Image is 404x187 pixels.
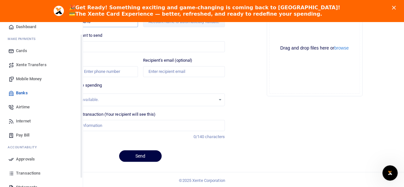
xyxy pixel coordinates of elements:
span: Mobile Money [16,76,42,82]
span: Cards [16,48,27,54]
span: ake Payments [11,36,36,41]
a: Pay Bill [5,128,78,142]
a: Airtime [5,100,78,114]
span: Airtime [16,104,30,110]
span: Dashboard [16,24,36,30]
span: Internet [16,118,31,124]
input: Enter extra information [56,120,225,131]
div: No options available. [61,97,216,103]
input: Enter phone number [56,66,138,77]
button: Send [119,150,162,162]
span: Xente Transfers [16,62,47,68]
span: 0/140 [193,134,204,139]
b: Get Ready! Something exciting and game-changing is coming back to [GEOGRAPHIC_DATA]! [75,4,340,11]
input: Account name is automatically validated [143,16,225,27]
div: File Uploader [267,0,362,96]
a: Approvals [5,152,78,166]
div: Close [392,6,398,10]
a: Internet [5,114,78,128]
a: Dashboard [5,20,78,34]
span: characters [205,134,225,139]
b: The Xente Card Experience — better, refreshed, and ready to redefine your spending. [75,11,322,17]
span: Banks [16,90,28,96]
a: Mobile Money [5,72,78,86]
li: M [5,34,78,44]
label: Recipient's email (optional) [143,57,193,64]
a: Banks [5,86,78,100]
input: Enter account number [56,16,138,27]
li: Ac [5,142,78,152]
input: Enter recipient email [143,66,225,77]
label: Memo for this transaction (Your recipient will see this) [56,111,156,118]
a: Xente Transfers [5,58,78,72]
a: Cards [5,44,78,58]
input: UGX [56,41,225,52]
a: Transactions [5,166,78,180]
img: Profile image for Aceng [54,6,64,16]
iframe: Intercom live chat [382,165,398,181]
span: Pay Bill [16,132,29,138]
span: Transactions [16,170,41,176]
div: Drag and drop files here or [270,45,360,51]
span: Approvals [16,156,35,162]
div: 🎉 💳 [69,4,340,17]
button: browse [334,46,349,50]
span: countability [12,145,37,150]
